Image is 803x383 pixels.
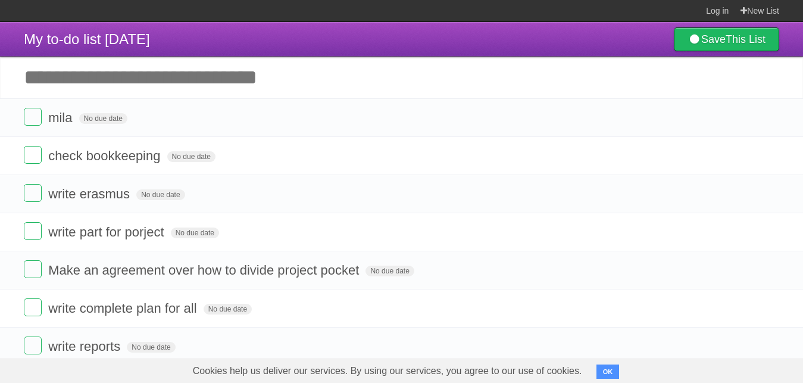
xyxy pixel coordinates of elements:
span: Cookies help us deliver our services. By using our services, you agree to our use of cookies. [181,359,594,383]
span: No due date [204,304,252,315]
label: Done [24,337,42,354]
label: Done [24,108,42,126]
label: Done [24,298,42,316]
span: mila [48,110,75,125]
span: No due date [79,113,127,124]
span: Make an agreement over how to divide project pocket [48,263,362,278]
label: Done [24,260,42,278]
label: Done [24,184,42,202]
span: No due date [127,342,175,353]
label: Done [24,146,42,164]
b: This List [726,33,765,45]
span: My to-do list [DATE] [24,31,150,47]
span: No due date [171,228,219,238]
a: SaveThis List [674,27,779,51]
span: No due date [365,266,414,276]
span: No due date [136,189,185,200]
span: write reports [48,339,123,354]
label: Done [24,222,42,240]
span: write part for porject [48,225,167,239]
span: write complete plan for all [48,301,199,316]
button: OK [596,365,620,379]
span: check bookkeeping [48,148,163,163]
span: write erasmus [48,186,133,201]
span: No due date [167,151,215,162]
